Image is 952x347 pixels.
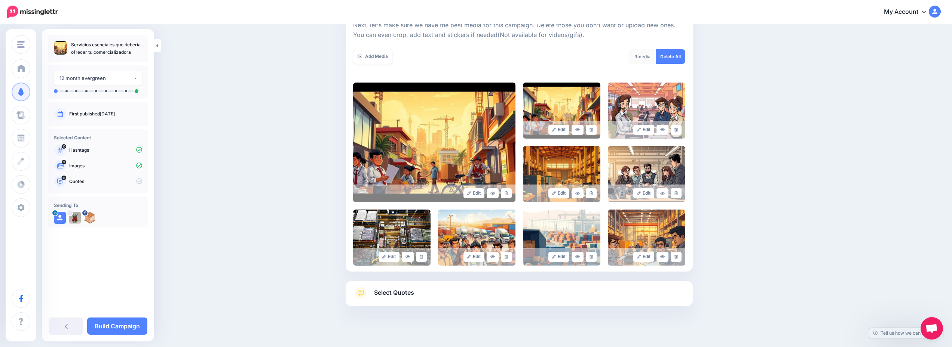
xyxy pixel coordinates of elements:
img: ACg8ocKxRlMbYKFP6amKlZ9YhS9CWXVlLF9iCee_e-_YRxK_u7TF93Wzs96-c-79505.png [69,212,81,224]
img: user_default_image.png [54,212,66,224]
a: Edit [633,252,655,262]
a: Edit [548,252,570,262]
div: media [629,49,656,64]
img: 505842553_10171307126590567_8492833307433161057_n-bsa154103.jpg [84,212,96,224]
h4: Selected Content [54,135,142,140]
p: Quotes [69,178,142,185]
img: f31bc6c9fcaf85acbf65e7a3b7619b8f_large.jpg [438,210,515,266]
a: Tell us how we can improve [869,328,943,338]
img: f49dbecbdfd0b900e31972c0b2cecc3c_large.jpg [353,210,431,266]
span: 10 [62,144,66,149]
a: [DATE] [100,111,115,117]
img: ce38d5612137a2d461fc48c683b6540b_large.jpg [353,83,515,202]
img: 1b9f0499b053f05436f47410f9bb967c_large.jpg [523,83,600,139]
img: 967e9d904d316c8e534415785af75033_large.jpg [523,210,600,266]
a: Edit [548,125,570,135]
a: Select Quotes [353,287,685,306]
a: Add Media [353,49,392,64]
a: Chat abierto [921,317,943,340]
img: menu.png [17,41,25,48]
img: 2d5316be1c127a9381b490c92156c5e0_large.jpg [608,83,685,139]
img: ce38d5612137a2d461fc48c683b6540b_thumb.jpg [54,41,67,55]
span: 9 [62,160,66,164]
button: 12 month evergreen [54,71,142,86]
img: ce015b022c323acedaf4be3b871e365b_large.jpg [523,146,600,202]
a: Edit [548,188,570,198]
a: Edit [463,188,485,198]
p: Next, let's make sure we have the best media for this campaign. Delete those you don't want or up... [353,21,685,40]
a: Edit [379,252,400,262]
div: Select Media [353,17,685,266]
p: Servicios esenciales que debería ofrecer tu comercializadora [71,41,142,56]
img: f11896bd6289586a7bf9bae6dadcdaea_large.jpg [608,210,685,266]
img: Missinglettr [7,6,58,18]
h4: Sending To [54,202,142,208]
img: 7f7878c1f2593d105ccb3059bc1dc86c_large.jpg [608,146,685,202]
span: 9 [634,54,637,59]
p: First published [69,111,142,117]
a: Edit [463,252,485,262]
a: Delete All [656,49,685,64]
p: Images [69,162,142,169]
p: Hashtags [69,147,142,154]
a: My Account [876,3,941,21]
span: Select Quotes [374,288,414,298]
a: Edit [633,188,655,198]
div: 12 month evergreen [59,74,133,83]
a: Edit [633,125,655,135]
span: 14 [62,176,67,180]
